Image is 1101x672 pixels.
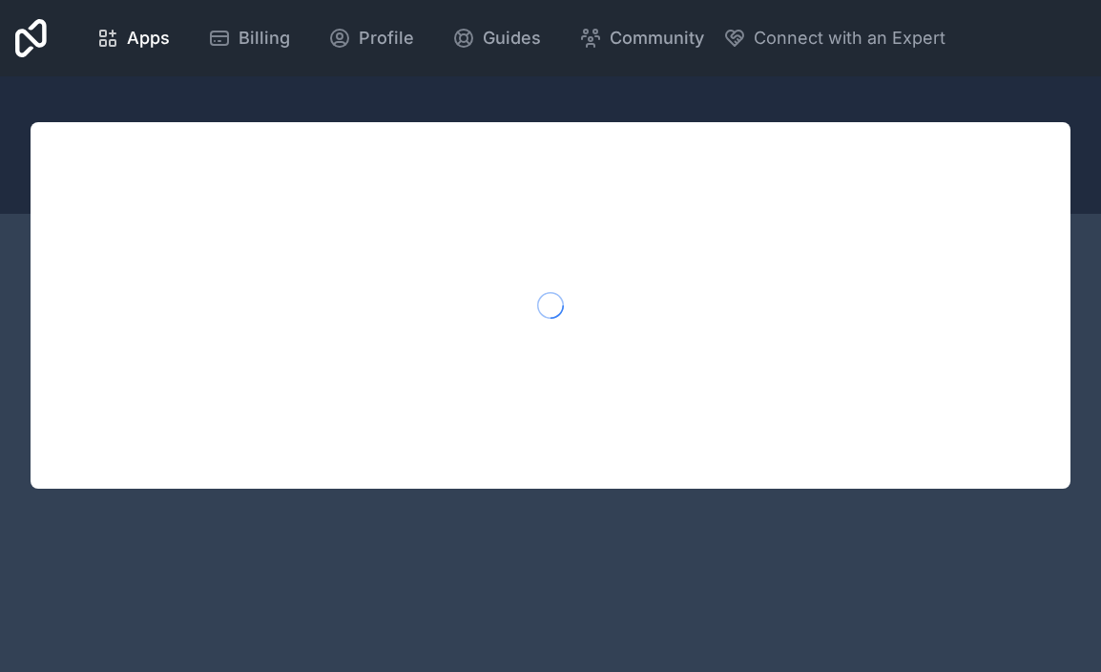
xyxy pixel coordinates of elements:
[564,17,719,59] a: Community
[359,25,414,52] span: Profile
[723,25,945,52] button: Connect with an Expert
[437,17,556,59] a: Guides
[239,25,290,52] span: Billing
[754,25,945,52] span: Connect with an Expert
[193,17,305,59] a: Billing
[127,25,170,52] span: Apps
[483,25,541,52] span: Guides
[313,17,429,59] a: Profile
[610,25,704,52] span: Community
[81,17,185,59] a: Apps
